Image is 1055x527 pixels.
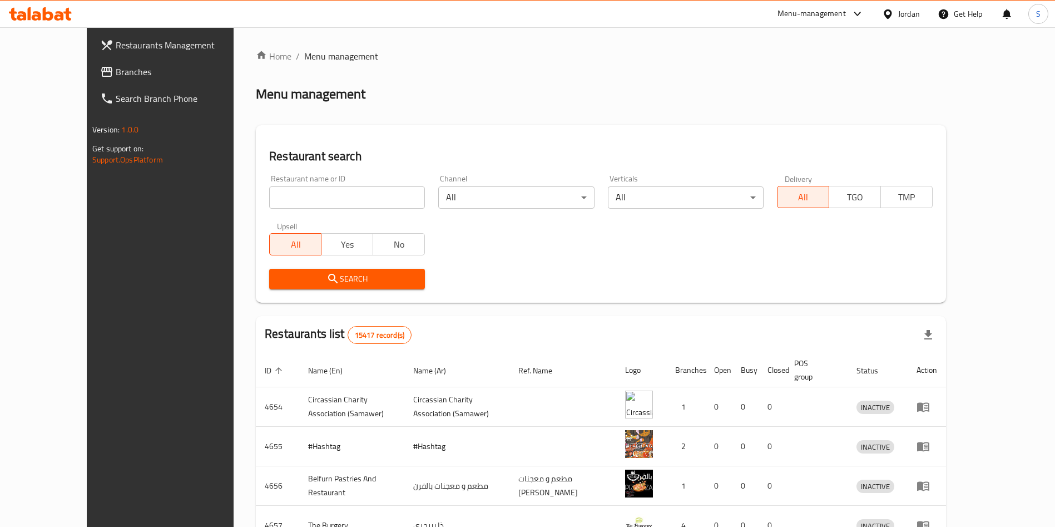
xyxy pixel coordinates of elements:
[759,353,785,387] th: Closed
[378,237,420,253] span: No
[296,50,300,63] li: /
[625,430,653,458] img: #Hashtag
[92,122,120,137] span: Version:
[348,326,412,344] div: Total records count
[91,58,263,85] a: Branches
[666,427,705,466] td: 2
[373,233,425,255] button: No
[794,357,834,383] span: POS group
[856,441,894,454] span: INACTIVE
[277,222,298,230] label: Upsell
[116,92,254,105] span: Search Branch Phone
[666,466,705,506] td: 1
[404,387,509,427] td: ​Circassian ​Charity ​Association​ (Samawer)
[299,387,404,427] td: ​Circassian ​Charity ​Association​ (Samawer)
[91,32,263,58] a: Restaurants Management
[759,427,785,466] td: 0
[404,427,509,466] td: #Hashtag
[732,387,759,427] td: 0
[732,466,759,506] td: 0
[885,189,928,205] span: TMP
[121,122,138,137] span: 1.0.0
[625,391,653,418] img: ​Circassian ​Charity ​Association​ (Samawer)
[321,233,373,255] button: Yes
[759,387,785,427] td: 0
[856,480,894,493] div: INACTIVE
[777,7,846,21] div: Menu-management
[92,141,143,156] span: Get support on:
[256,466,299,506] td: 4656
[256,387,299,427] td: 4654
[856,401,894,414] span: INACTIVE
[265,364,286,377] span: ID
[856,364,893,377] span: Status
[438,186,594,209] div: All
[116,38,254,52] span: Restaurants Management
[256,85,365,103] h2: Menu management
[404,466,509,506] td: مطعم و معجنات بالفرن
[116,65,254,78] span: Branches
[518,364,567,377] span: Ref. Name
[92,152,163,167] a: Support.OpsPlatform
[274,237,317,253] span: All
[880,186,933,208] button: TMP
[256,427,299,466] td: 4655
[299,427,404,466] td: #Hashtag
[269,186,425,209] input: Search for restaurant name or ID..
[856,401,894,414] div: INACTIVE
[829,186,881,208] button: TGO
[777,186,829,208] button: All
[705,387,732,427] td: 0
[625,470,653,498] img: Belfurn Pastries And Restaurant
[616,353,666,387] th: Logo
[269,233,321,255] button: All
[608,186,764,209] div: All
[348,330,411,341] span: 15417 record(s)
[908,353,946,387] th: Action
[265,326,412,344] h2: Restaurants list
[278,272,416,286] span: Search
[917,400,937,413] div: Menu
[785,175,813,183] label: Delivery
[705,466,732,506] td: 0
[666,387,705,427] td: 1
[917,479,937,492] div: Menu
[299,466,404,506] td: Belfurn Pastries And Restaurant
[705,427,732,466] td: 0
[666,353,705,387] th: Branches
[732,353,759,387] th: Busy
[326,237,369,253] span: Yes
[705,353,732,387] th: Open
[898,8,920,20] div: Jordan
[413,364,460,377] span: Name (Ar)
[308,364,357,377] span: Name (En)
[509,466,616,506] td: مطعم و معجنات [PERSON_NAME]
[269,148,933,165] h2: Restaurant search
[304,50,378,63] span: Menu management
[1036,8,1041,20] span: S
[732,427,759,466] td: 0
[917,440,937,453] div: Menu
[856,480,894,493] span: INACTIVE
[256,50,946,63] nav: breadcrumb
[782,189,825,205] span: All
[915,322,942,348] div: Export file
[856,440,894,454] div: INACTIVE
[834,189,876,205] span: TGO
[256,50,291,63] a: Home
[759,466,785,506] td: 0
[91,85,263,112] a: Search Branch Phone
[269,269,425,289] button: Search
